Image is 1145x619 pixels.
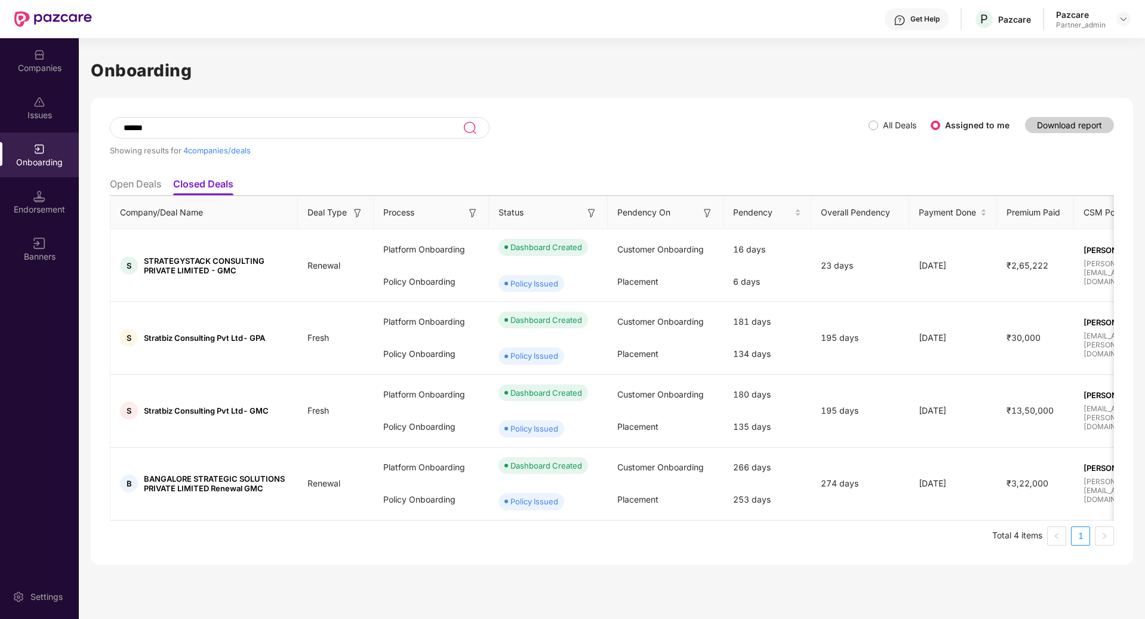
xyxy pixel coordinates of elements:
[724,196,811,229] th: Pendency
[33,238,45,250] img: svg+xml;base64,PHN2ZyB3aWR0aD0iMTYiIGhlaWdodD0iMTYiIHZpZXdCb3g9IjAgMCAxNiAxNiIgZmlsbD0ibm9uZSIgeG...
[617,244,704,254] span: Customer Onboarding
[980,12,988,26] span: P
[724,484,811,516] div: 253 days
[510,387,582,399] div: Dashboard Created
[110,178,161,195] li: Open Deals
[120,402,138,420] div: S
[910,14,940,24] div: Get Help
[144,333,265,343] span: Stratbiz Consulting Pvt Ltd- GPA
[811,196,910,229] th: Overall Pendency
[374,451,489,484] div: Platform Onboarding
[374,338,489,370] div: Policy Onboarding
[374,378,489,411] div: Platform Onboarding
[617,206,670,219] span: Pendency On
[992,526,1042,546] li: Total 4 items
[1071,526,1090,546] li: 1
[811,331,910,344] div: 195 days
[1095,526,1114,546] li: Next Page
[997,332,1050,343] span: ₹30,000
[120,257,138,275] div: S
[110,196,298,229] th: Company/Deal Name
[724,411,811,443] div: 135 days
[724,233,811,266] div: 16 days
[383,206,414,219] span: Process
[510,460,582,472] div: Dashboard Created
[1056,20,1106,30] div: Partner_admin
[701,207,713,219] img: svg+xml;base64,PHN2ZyB3aWR0aD0iMTYiIGhlaWdodD0iMTYiIHZpZXdCb3g9IjAgMCAxNiAxNiIgZmlsbD0ibm9uZSIgeG...
[909,259,997,272] div: [DATE]
[811,477,910,490] div: 274 days
[120,475,138,492] div: B
[463,121,476,135] img: svg+xml;base64,PHN2ZyB3aWR0aD0iMjQiIGhlaWdodD0iMjUiIHZpZXdCb3g9IjAgMCAyNCAyNSIgZmlsbD0ibm9uZSIgeG...
[724,266,811,298] div: 6 days
[510,350,558,362] div: Policy Issued
[997,196,1074,229] th: Premium Paid
[617,276,658,287] span: Placement
[498,206,524,219] span: Status
[1053,532,1060,540] span: left
[733,206,792,219] span: Pendency
[1025,117,1114,133] button: Download report
[1056,9,1106,20] div: Pazcare
[617,421,658,432] span: Placement
[33,143,45,155] img: svg+xml;base64,PHN2ZyB3aWR0aD0iMjAiIGhlaWdodD0iMjAiIHZpZXdCb3g9IjAgMCAyMCAyMCIgZmlsbD0ibm9uZSIgeG...
[510,495,558,507] div: Policy Issued
[997,260,1058,270] span: ₹2,65,222
[183,146,251,155] span: 4 companies/deals
[374,411,489,443] div: Policy Onboarding
[33,96,45,108] img: svg+xml;base64,PHN2ZyBpZD0iSXNzdWVzX2Rpc2FibGVkIiB4bWxucz0iaHR0cDovL3d3dy53My5vcmcvMjAwMC9zdmciIH...
[144,474,288,493] span: BANGALORE STRATEGIC SOLUTIONS PRIVATE LIMITED Renewal GMC
[617,316,704,327] span: Customer Onboarding
[945,120,1009,130] label: Assigned to me
[120,329,138,347] div: S
[374,484,489,516] div: Policy Onboarding
[173,178,233,195] li: Closed Deals
[724,451,811,484] div: 266 days
[1072,527,1089,545] a: 1
[1047,526,1066,546] li: Previous Page
[811,404,910,417] div: 195 days
[298,260,350,270] span: Renewal
[1101,532,1108,540] span: right
[894,14,906,26] img: svg+xml;base64,PHN2ZyBpZD0iSGVscC0zMngzMiIgeG1sbnM9Imh0dHA6Ly93d3cudzMub3JnLzIwMDAvc3ZnIiB3aWR0aD...
[909,331,997,344] div: [DATE]
[909,404,997,417] div: [DATE]
[144,406,269,415] span: Stratbiz Consulting Pvt Ltd- GMC
[811,259,910,272] div: 23 days
[919,206,978,219] span: Payment Done
[374,306,489,338] div: Platform Onboarding
[617,462,704,472] span: Customer Onboarding
[144,256,288,275] span: STRATEGYSTACK CONSULTING PRIVATE LIMITED - GMC
[374,233,489,266] div: Platform Onboarding
[110,146,869,155] div: Showing results for
[1084,206,1120,219] span: CSM Poc
[617,349,658,359] span: Placement
[352,207,364,219] img: svg+xml;base64,PHN2ZyB3aWR0aD0iMTYiIGhlaWdodD0iMTYiIHZpZXdCb3g9IjAgMCAxNiAxNiIgZmlsbD0ibm9uZSIgeG...
[724,338,811,370] div: 134 days
[1095,526,1114,546] button: right
[724,306,811,338] div: 181 days
[724,378,811,411] div: 180 days
[997,405,1063,415] span: ₹13,50,000
[1119,14,1128,24] img: svg+xml;base64,PHN2ZyBpZD0iRHJvcGRvd24tMzJ4MzIiIHhtbG5zPSJodHRwOi8vd3d3LnczLm9yZy8yMDAwL3N2ZyIgd2...
[510,314,582,326] div: Dashboard Created
[467,207,479,219] img: svg+xml;base64,PHN2ZyB3aWR0aD0iMTYiIGhlaWdodD0iMTYiIHZpZXdCb3g9IjAgMCAxNiAxNiIgZmlsbD0ibm9uZSIgeG...
[374,266,489,298] div: Policy Onboarding
[883,120,916,130] label: All Deals
[298,332,338,343] span: Fresh
[27,591,66,603] div: Settings
[307,206,347,219] span: Deal Type
[33,49,45,61] img: svg+xml;base64,PHN2ZyBpZD0iQ29tcGFuaWVzIiB4bWxucz0iaHR0cDovL3d3dy53My5vcmcvMjAwMC9zdmciIHdpZHRoPS...
[298,405,338,415] span: Fresh
[586,207,598,219] img: svg+xml;base64,PHN2ZyB3aWR0aD0iMTYiIGhlaWdodD0iMTYiIHZpZXdCb3g9IjAgMCAxNiAxNiIgZmlsbD0ibm9uZSIgeG...
[1047,526,1066,546] button: left
[14,11,92,27] img: New Pazcare Logo
[909,477,997,490] div: [DATE]
[13,591,24,603] img: svg+xml;base64,PHN2ZyBpZD0iU2V0dGluZy0yMHgyMCIgeG1sbnM9Imh0dHA6Ly93d3cudzMub3JnLzIwMDAvc3ZnIiB3aW...
[298,478,350,488] span: Renewal
[909,196,997,229] th: Payment Done
[33,190,45,202] img: svg+xml;base64,PHN2ZyB3aWR0aD0iMTQuNSIgaGVpZ2h0PSIxNC41IiB2aWV3Qm94PSIwIDAgMTYgMTYiIGZpbGw9Im5vbm...
[510,278,558,290] div: Policy Issued
[510,241,582,253] div: Dashboard Created
[997,478,1058,488] span: ₹3,22,000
